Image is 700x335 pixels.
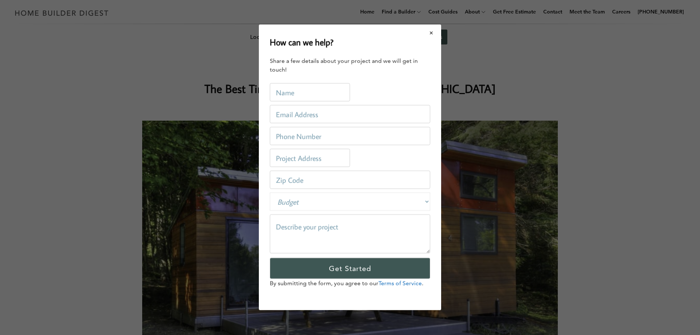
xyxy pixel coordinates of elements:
[270,57,430,74] div: Share a few details about your project and we will get in touch!
[270,149,350,167] input: Project Address
[270,171,430,189] input: Zip Code
[422,25,441,40] button: Close modal
[378,280,422,287] a: Terms of Service
[270,35,334,48] h2: How can we help?
[270,105,430,124] input: Email Address
[270,83,350,102] input: Name
[270,127,430,145] input: Phone Number
[270,258,430,279] input: Get Started
[270,279,430,288] p: By submitting the form, you agree to our .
